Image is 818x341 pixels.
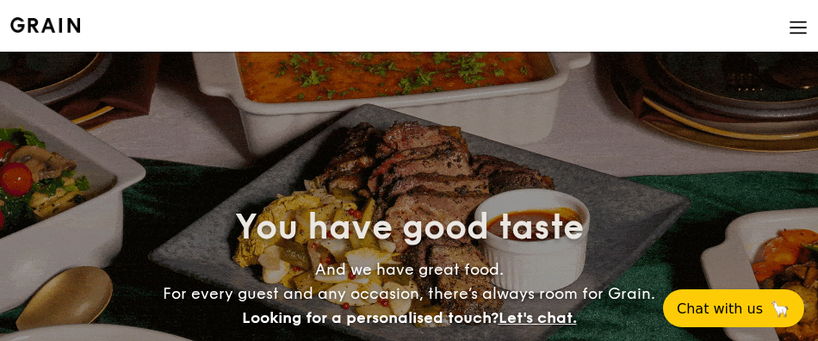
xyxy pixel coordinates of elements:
span: Let's chat. [499,308,577,327]
img: Grain [10,17,80,33]
span: Chat with us [677,301,763,317]
a: Logotype [10,17,80,33]
span: 🦙 [770,299,790,319]
button: Chat with us🦙 [663,289,804,327]
img: icon-hamburger-menu.db5d7e83.svg [789,18,808,37]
